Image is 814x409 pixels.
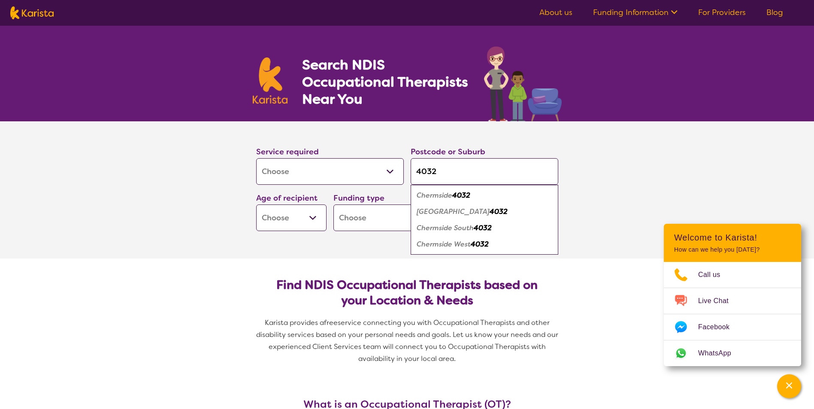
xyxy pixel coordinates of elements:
[674,246,791,253] p: How can we help you [DATE]?
[698,268,731,281] span: Call us
[333,193,384,203] label: Funding type
[452,191,470,200] em: 4032
[415,187,554,204] div: Chermside 4032
[265,318,324,327] span: Karista provides a
[471,240,489,249] em: 4032
[253,57,288,104] img: Karista logo
[417,191,452,200] em: Chermside
[411,147,485,157] label: Postcode or Suburb
[664,262,801,366] ul: Choose channel
[698,295,739,307] span: Live Chat
[417,240,471,249] em: Chermside West
[324,318,338,327] span: free
[593,7,678,18] a: Funding Information
[411,158,558,185] input: Type
[674,232,791,243] h2: Welcome to Karista!
[415,204,554,220] div: Chermside Centre 4032
[302,56,469,108] h1: Search NDIS Occupational Therapists Near You
[256,318,560,363] span: service connecting you with Occupational Therapists and other disability services based on your p...
[256,193,318,203] label: Age of recipient
[698,321,740,334] span: Facebook
[263,277,551,308] h2: Find NDIS Occupational Therapists based on your Location & Needs
[698,347,741,360] span: WhatsApp
[777,374,801,398] button: Channel Menu
[484,46,562,121] img: occupational-therapy
[698,7,746,18] a: For Providers
[766,7,783,18] a: Blog
[256,147,319,157] label: Service required
[539,7,572,18] a: About us
[474,223,492,232] em: 4032
[415,220,554,236] div: Chermside South 4032
[664,224,801,366] div: Channel Menu
[664,340,801,366] a: Web link opens in a new tab.
[417,223,474,232] em: Chermside South
[490,207,508,216] em: 4032
[10,6,54,19] img: Karista logo
[417,207,490,216] em: [GEOGRAPHIC_DATA]
[415,236,554,253] div: Chermside West 4032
